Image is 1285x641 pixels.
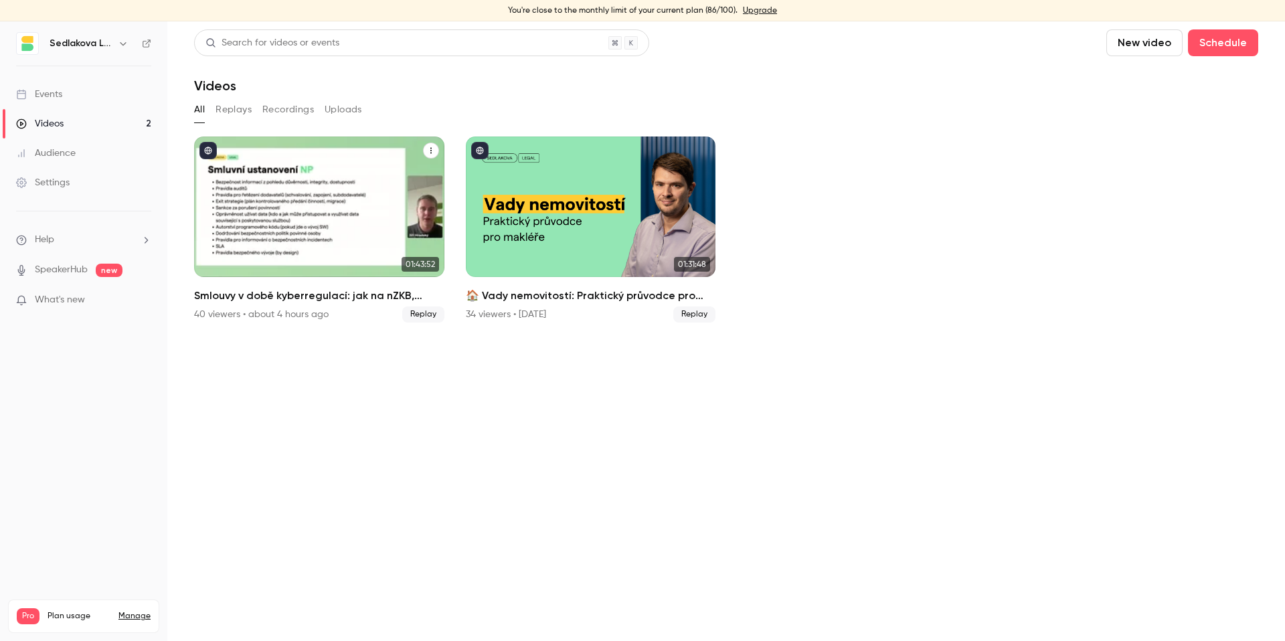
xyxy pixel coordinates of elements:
a: 01:43:52Smlouvy v době kyberregulací: jak na nZKB, DORA a GDPR40 viewers • about 4 hours agoReplay [194,136,444,323]
ul: Videos [194,136,1258,323]
img: Sedlakova Legal [17,33,38,54]
button: All [194,99,205,120]
button: published [199,142,217,159]
div: 34 viewers • [DATE] [466,308,546,321]
button: published [471,142,489,159]
h6: Sedlakova Legal [50,37,112,50]
h2: 🏠 Vady nemovitostí: Praktický průvodce pro makléře [466,288,716,304]
h2: Smlouvy v době kyberregulací: jak na nZKB, DORA a GDPR [194,288,444,304]
button: New video [1106,29,1183,56]
span: new [96,264,122,277]
div: Audience [16,147,76,160]
a: Upgrade [743,5,777,16]
a: SpeakerHub [35,263,88,277]
span: 01:31:48 [674,257,710,272]
button: Uploads [325,99,362,120]
span: What's new [35,293,85,307]
span: Plan usage [48,611,110,622]
span: Replay [673,306,715,323]
a: 01:31:48🏠 Vady nemovitostí: Praktický průvodce pro makléře34 viewers • [DATE]Replay [466,136,716,323]
div: Events [16,88,62,101]
a: Manage [118,611,151,622]
span: Help [35,233,54,247]
div: Search for videos or events [205,36,339,50]
button: Replays [216,99,252,120]
div: Settings [16,176,70,189]
li: 🏠 Vady nemovitostí: Praktický průvodce pro makléře [466,136,716,323]
li: help-dropdown-opener [16,233,151,247]
button: Schedule [1188,29,1258,56]
button: Recordings [262,99,314,120]
span: 01:43:52 [402,257,439,272]
iframe: Noticeable Trigger [135,294,151,306]
div: Videos [16,117,64,130]
span: Replay [402,306,444,323]
li: Smlouvy v době kyberregulací: jak na nZKB, DORA a GDPR [194,136,444,323]
div: 40 viewers • about 4 hours ago [194,308,329,321]
section: Videos [194,29,1258,633]
span: Pro [17,608,39,624]
h1: Videos [194,78,236,94]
